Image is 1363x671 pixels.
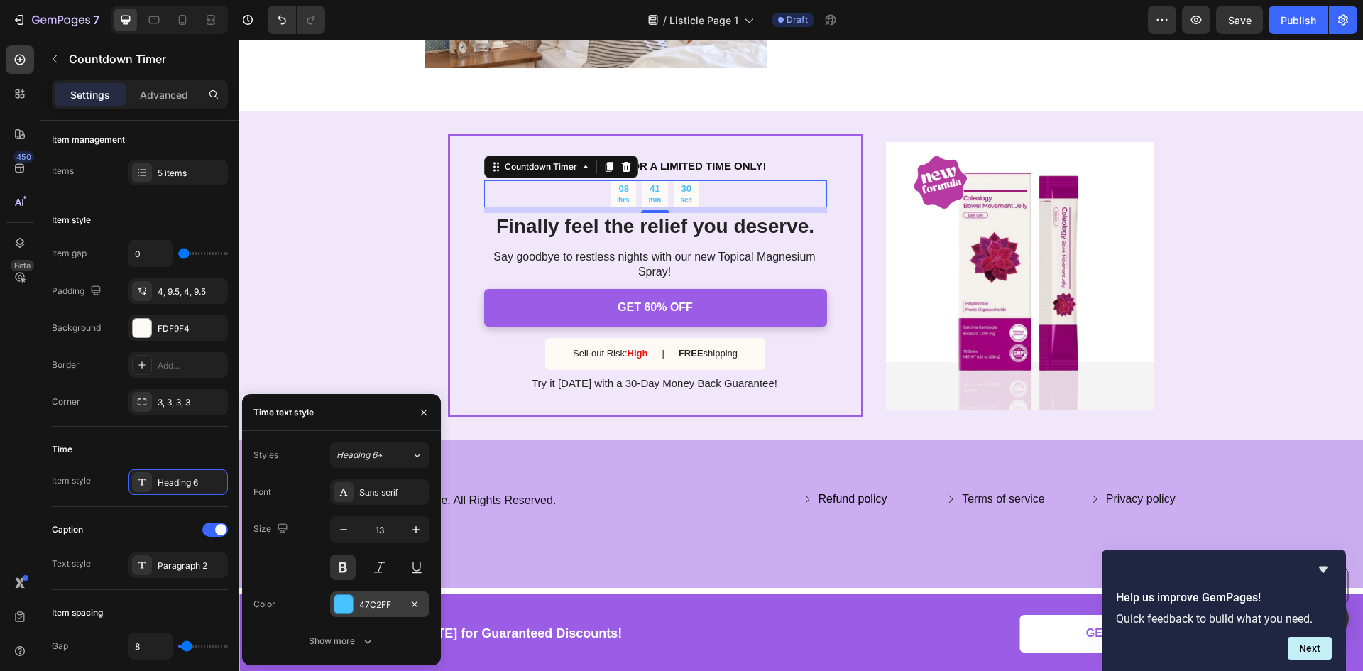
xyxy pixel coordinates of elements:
[562,452,648,467] a: Refund policy
[1228,14,1252,26] span: Save
[52,443,72,456] div: Time
[723,452,805,467] p: Terms of service
[93,11,99,28] p: 7
[52,165,74,178] div: Items
[410,156,422,165] p: min
[385,120,527,132] strong: FOR A LIMITED TIME ONLY!
[253,520,291,539] div: Size
[1315,561,1332,578] button: Hide survey
[867,452,936,467] p: Privacy policy
[850,452,936,467] a: Privacy policy
[253,449,278,462] div: Styles
[441,156,453,165] p: sec
[52,523,83,536] div: Caption
[359,599,400,611] div: 47C2FF
[52,557,91,570] div: Text style
[52,640,68,653] div: Gap
[253,406,314,419] div: Time text style
[13,151,34,163] div: 450
[268,6,325,34] div: Undo/Redo
[257,175,575,197] strong: Finally feel the relief you deserve.
[239,40,1363,671] iframe: Design area
[52,282,104,301] div: Padding
[70,87,110,102] p: Settings
[706,452,805,467] a: Terms of service
[69,50,222,67] p: Countdown Timer
[330,442,429,468] button: Heading 6*
[781,575,988,613] a: Rich Text Editor. Editing area: main
[253,628,429,654] button: Show more
[422,308,425,320] p: |
[129,241,172,266] input: Auto
[663,13,667,28] span: /
[158,359,224,372] div: Add...
[579,453,648,465] span: Refund policy
[253,486,271,498] div: Font
[669,13,738,28] span: Listicle Page 1
[158,167,224,180] div: 5 items
[11,260,34,271] div: Beta
[379,143,390,156] div: 08
[388,308,409,319] strong: High
[336,449,383,462] span: Heading 6*
[263,121,341,133] div: Countdown Timer
[334,308,408,320] p: Sell-out Risk:
[6,6,106,34] button: 7
[245,249,588,287] a: GET 60% OFF
[52,395,80,408] div: Corner
[379,156,390,165] p: hrs
[439,308,498,320] p: shipping
[158,396,224,409] div: 3, 3, 3, 3
[439,308,464,319] strong: FREE
[359,486,426,499] div: Sans-serif
[1269,6,1328,34] button: Publish
[847,587,922,601] div: Rich Text Editor. Editing area: main
[1116,589,1332,606] h2: Help us improve GemPages!
[645,101,916,371] img: gempages_586313451052204829-c33d66d3-b61c-4aae-8519-94c9df34d552.png
[158,285,224,298] div: 4, 9.5, 4, 9.5
[52,359,80,371] div: Border
[158,476,224,489] div: Heading 6
[1281,13,1316,28] div: Publish
[441,143,453,156] div: 30
[1116,612,1332,626] p: Quick feedback to build what you need.
[1116,561,1332,660] div: Help us improve GemPages!
[158,560,224,572] div: Paragraph 2
[52,474,91,487] div: Item style
[1216,6,1263,34] button: Save
[52,214,91,227] div: Item style
[1288,637,1332,660] button: Next question
[309,634,375,648] div: Show more
[378,261,454,273] strong: GET 60% OFF
[847,587,922,599] strong: GET 60% OFF
[253,598,275,611] div: Color
[52,606,103,619] div: Item spacing
[292,337,538,349] span: Try it [DATE] with a 30-Day Money Back Guarantee!
[52,133,125,146] div: Item management
[158,322,224,335] div: FDF9F4
[129,633,172,659] input: Auto
[245,210,586,240] p: Say goodbye to restless nights with our new Topical Magnesium Spray!
[140,87,188,102] p: Advanced
[138,454,561,469] p: © 2025 flague. All Rights Reserved.
[52,322,101,334] div: Background
[787,13,808,26] span: Draft
[52,247,87,260] div: Item gap
[410,143,422,156] div: 41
